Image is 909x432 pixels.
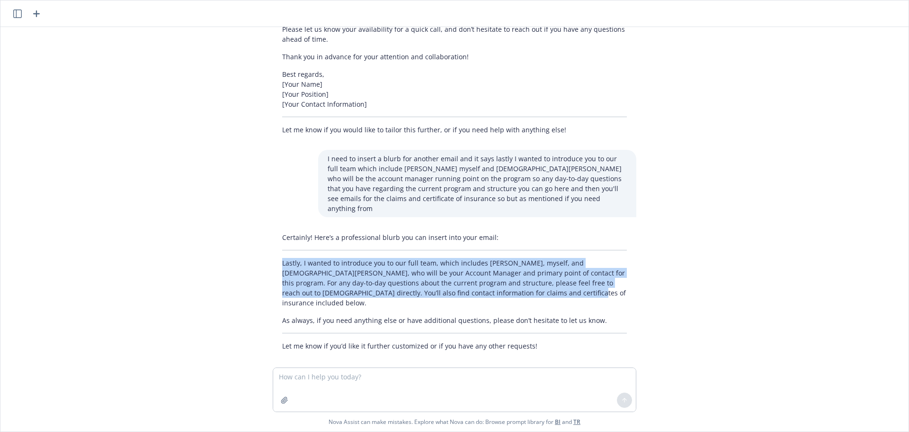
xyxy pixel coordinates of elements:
a: BI [555,418,561,426]
span: Nova Assist can make mistakes. Explore what Nova can do: Browse prompt library for and [4,412,905,432]
p: Certainly! Here’s a professional blurb you can insert into your email: [282,232,627,242]
p: Let me know if you’d like it further customized or if you have any other requests! [282,341,627,351]
a: TR [573,418,580,426]
p: Thank you in advance for your attention and collaboration! [282,52,627,62]
p: I need to insert a blurb for another email and it says lastly I wanted to introduce you to our fu... [328,154,627,213]
p: As always, if you need anything else or have additional questions, please don’t hesitate to let u... [282,315,627,325]
p: Please let us know your availability for a quick call, and don’t hesitate to reach out if you hav... [282,24,627,44]
p: Let me know if you would like to tailor this further, or if you need help with anything else! [282,125,627,135]
p: Best regards, [Your Name] [Your Position] [Your Contact Information] [282,69,627,109]
p: Lastly, I wanted to introduce you to our full team, which includes [PERSON_NAME], myself, and [DE... [282,258,627,308]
